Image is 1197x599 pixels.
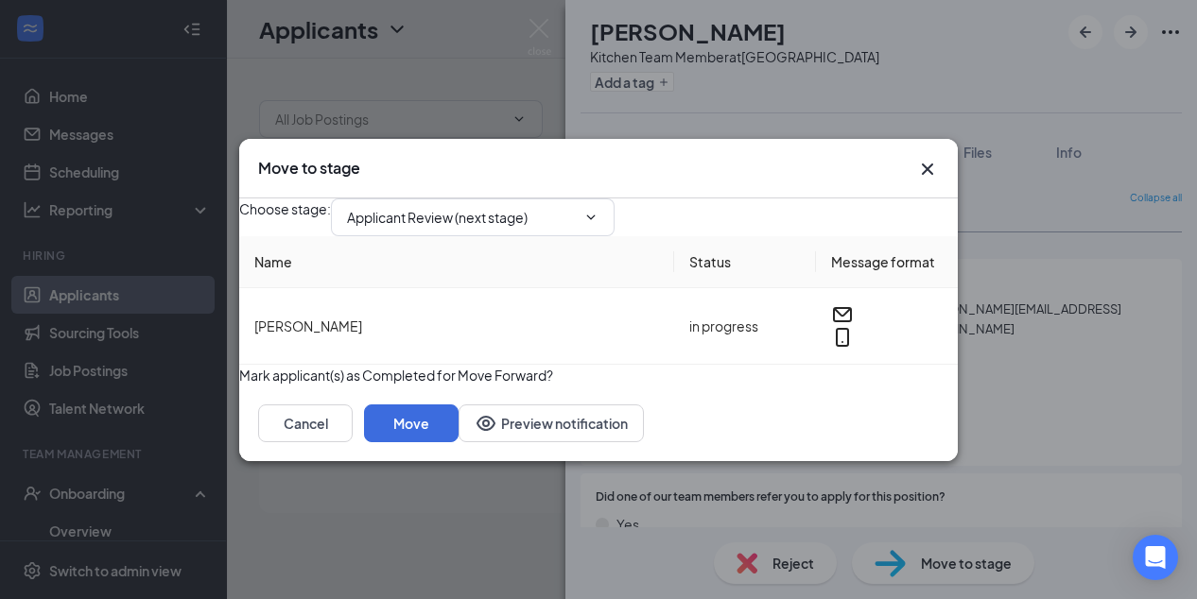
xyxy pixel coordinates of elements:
[674,236,816,288] th: Status
[831,303,854,326] svg: Email
[816,236,958,288] th: Message format
[674,288,816,365] td: in progress
[239,365,553,385] span: Mark applicant(s) as Completed for Move Forward?
[916,158,939,180] svg: Cross
[364,404,459,442] button: Move
[1133,535,1178,580] div: Open Intercom Messenger
[459,404,644,442] button: Preview notificationEye
[916,158,939,180] button: Close
[254,317,362,334] span: [PERSON_NAME]
[258,158,360,179] h3: Move to stage
[258,404,353,442] button: Cancel
[475,412,497,435] svg: Eye
[583,210,598,225] svg: ChevronDown
[239,236,674,288] th: Name
[831,326,854,349] svg: MobileSms
[239,198,331,236] span: Choose stage :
